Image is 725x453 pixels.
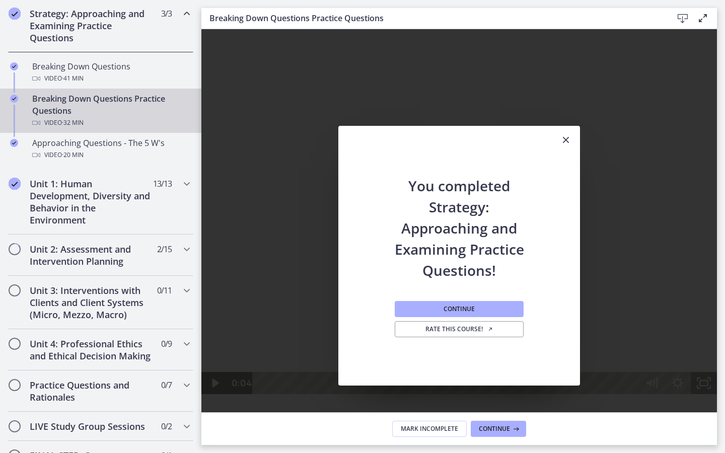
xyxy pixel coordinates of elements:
[471,421,526,437] button: Continue
[10,62,18,70] i: Completed
[10,139,18,147] i: Completed
[30,284,153,321] h2: Unit 3: Interventions with Clients and Client Systems (Micro, Mezzo, Macro)
[32,93,189,129] div: Breaking Down Questions Practice Questions
[444,305,475,313] span: Continue
[161,379,172,391] span: 0 / 7
[32,149,189,161] div: Video
[30,420,153,432] h2: LIVE Study Group Sessions
[157,284,172,296] span: 0 / 11
[463,343,489,365] button: Show settings menu
[161,8,172,20] span: 3 / 3
[157,243,172,255] span: 2 / 15
[30,8,153,44] h2: Strategy: Approaching and Examining Practice Questions
[62,72,84,85] span: · 41 min
[489,343,516,365] button: Fullscreen
[425,325,493,333] span: Rate this course!
[153,178,172,190] span: 13 / 13
[61,343,430,365] div: Playbar
[393,155,526,281] h2: You completed Strategy: Approaching and Examining Practice Questions!
[209,12,657,24] h3: Breaking Down Questions Practice Questions
[32,72,189,85] div: Video
[479,425,510,433] span: Continue
[32,137,189,161] div: Approaching Questions - The 5 W's
[161,420,172,432] span: 0 / 2
[487,326,493,332] i: Opens in a new window
[30,178,153,226] h2: Unit 1: Human Development, Diversity and Behavior in the Environment
[32,117,189,129] div: Video
[395,301,524,317] button: Continue
[9,8,21,20] i: Completed
[392,421,467,437] button: Mark Incomplete
[552,126,580,155] button: Close
[401,425,458,433] span: Mark Incomplete
[161,338,172,350] span: 0 / 9
[32,60,189,85] div: Breaking Down Questions
[9,178,21,190] i: Completed
[30,338,153,362] h2: Unit 4: Professional Ethics and Ethical Decision Making
[62,149,84,161] span: · 20 min
[10,95,18,103] i: Completed
[30,379,153,403] h2: Practice Questions and Rationales
[395,321,524,337] a: Rate this course! Opens in a new window
[437,343,463,365] button: Mute
[62,117,84,129] span: · 32 min
[30,243,153,267] h2: Unit 2: Assessment and Intervention Planning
